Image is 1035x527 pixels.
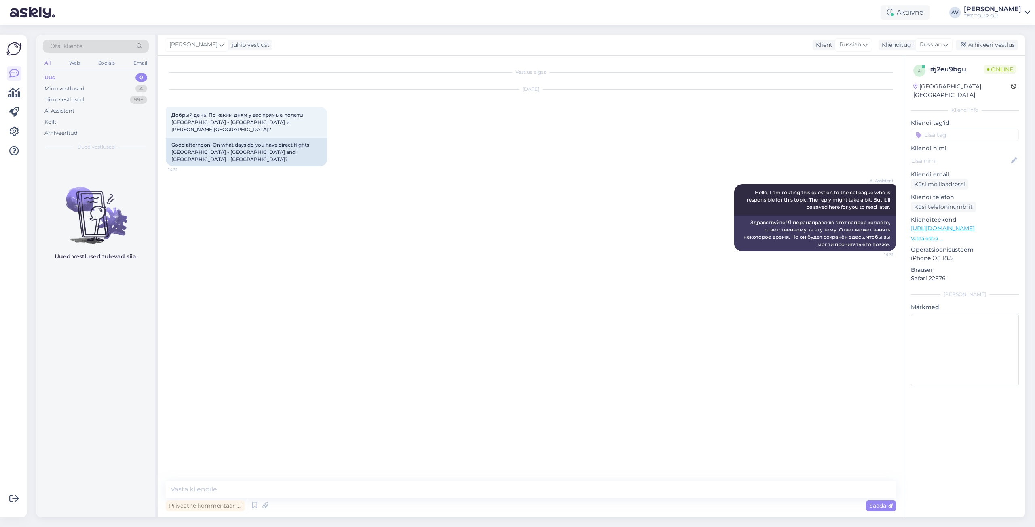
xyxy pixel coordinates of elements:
[911,179,968,190] div: Küsi meiliaadressi
[911,216,1019,224] p: Klienditeekond
[879,41,913,49] div: Klienditugi
[97,58,116,68] div: Socials
[166,69,896,76] div: Vestlus algas
[984,65,1016,74] span: Online
[135,85,147,93] div: 4
[166,500,245,511] div: Privaatne kommentaar
[911,119,1019,127] p: Kliendi tag'id
[911,291,1019,298] div: [PERSON_NAME]
[747,189,891,210] span: Hello, I am routing this question to the colleague who is responsible for this topic. The reply m...
[166,86,896,93] div: [DATE]
[55,252,137,261] p: Uued vestlused tulevad siia.
[228,41,270,49] div: juhib vestlust
[911,156,1010,165] input: Lisa nimi
[44,85,84,93] div: Minu vestlused
[956,40,1018,50] div: Arhiveeri vestlus
[911,193,1019,202] p: Kliendi telefon
[911,235,1019,242] p: Vaata edasi ...
[813,41,832,49] div: Klient
[911,274,1019,283] p: Safari 22F76
[964,6,1030,19] a: [PERSON_NAME]TEZ TOUR OÜ
[911,266,1019,274] p: Brauser
[6,41,22,57] img: Askly Logo
[43,58,52,68] div: All
[44,129,78,137] div: Arhiveeritud
[911,254,1019,262] p: iPhone OS 18.5
[50,42,82,50] span: Otsi kliente
[964,6,1021,13] div: [PERSON_NAME]
[44,118,56,126] div: Kõik
[930,65,984,74] div: # j2eu9bgu
[168,167,199,173] span: 14:31
[920,40,942,49] span: Russian
[44,96,84,104] div: Tiimi vestlused
[166,138,327,166] div: Good afternoon! On what days do you have direct flights [GEOGRAPHIC_DATA] - [GEOGRAPHIC_DATA] and...
[911,246,1019,254] p: Operatsioonisüsteem
[863,178,893,184] span: AI Assistent
[734,216,896,251] div: Здравствуйте! Я перенаправляю этот вопрос коллеге, ответственному за эту тему. Ответ может занять...
[911,129,1019,141] input: Lisa tag
[913,82,1011,99] div: [GEOGRAPHIC_DATA], [GEOGRAPHIC_DATA]
[911,107,1019,114] div: Kliendi info
[881,5,930,20] div: Aktiivne
[77,143,115,151] span: Uued vestlused
[44,107,74,115] div: AI Assistent
[911,170,1019,179] p: Kliendi email
[964,13,1021,19] div: TEZ TOUR OÜ
[869,502,893,509] span: Saada
[171,112,305,132] span: Добрый день! По каким дням у вас прямые полеты [GEOGRAPHIC_DATA] - [GEOGRAPHIC_DATA] и [PERSON_NA...
[169,40,218,49] span: [PERSON_NAME]
[68,58,82,68] div: Web
[918,67,921,73] span: j
[135,73,147,82] div: 0
[130,96,147,104] div: 99+
[911,225,974,232] a: [URL][DOMAIN_NAME]
[863,252,893,258] span: 14:31
[911,202,976,212] div: Küsi telefoninumbrit
[132,58,149,68] div: Email
[949,7,961,18] div: AV
[44,73,55,82] div: Uus
[911,144,1019,153] p: Kliendi nimi
[911,303,1019,311] p: Märkmed
[36,172,155,245] img: No chats
[839,40,861,49] span: Russian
